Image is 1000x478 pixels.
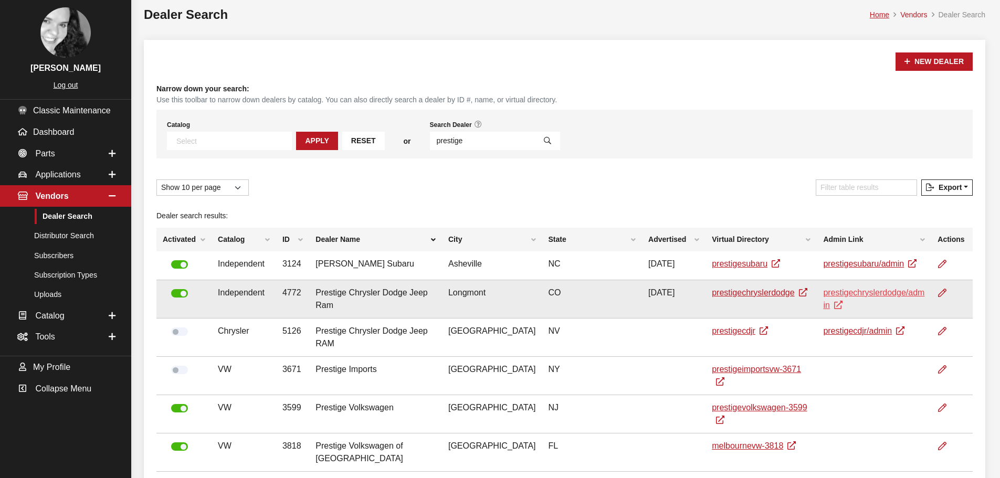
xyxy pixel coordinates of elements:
th: Actions [931,228,973,251]
td: VW [212,395,276,433]
th: Activated: activate to sort column ascending [156,228,212,251]
span: Tools [35,332,55,341]
th: Advertised: activate to sort column ascending [642,228,706,251]
a: prestigechryslerdodge/admin [823,288,924,310]
label: Deactivate Dealer [171,442,188,451]
img: Khrystal Dorton [40,7,91,58]
th: Catalog: activate to sort column ascending [212,228,276,251]
input: Filter table results [816,179,917,196]
a: Log out [54,81,78,89]
button: Apply [296,132,338,150]
input: Search [430,132,535,150]
a: prestigechryslerdodge [712,288,807,297]
h4: Narrow down your search: [156,83,973,94]
span: Select [167,132,292,150]
label: Deactivate Dealer [171,289,188,298]
td: NY [542,357,643,395]
label: Search Dealer [430,120,472,130]
span: or [404,136,411,147]
td: [GEOGRAPHIC_DATA] [442,433,542,472]
td: Independent [212,280,276,318]
a: Edit Dealer [938,318,955,345]
label: Catalog [167,120,190,130]
a: prestigecdjr/admin [823,326,904,335]
h1: Dealer Search [144,5,870,24]
textarea: Search [176,136,291,145]
a: Edit Dealer [938,395,955,421]
span: Applications [35,170,80,179]
td: [DATE] [642,280,706,318]
td: NC [542,251,643,280]
td: Prestige Volkswagen of [GEOGRAPHIC_DATA] [309,433,442,472]
td: Longmont [442,280,542,318]
td: NJ [542,395,643,433]
td: Independent [212,251,276,280]
a: prestigesubaru/admin [823,259,917,268]
td: [GEOGRAPHIC_DATA] [442,318,542,357]
span: Parts [35,148,55,157]
label: Deactivate Dealer [171,404,188,412]
a: prestigevolkswagen-3599 [712,403,807,424]
span: Classic Maintenance [33,106,111,115]
td: 3124 [276,251,309,280]
td: Asheville [442,251,542,280]
td: FL [542,433,643,472]
td: VW [212,433,276,472]
span: My Profile [33,363,70,371]
a: prestigecdjr [712,326,768,335]
td: [DATE] [642,251,706,280]
a: Edit Dealer [938,433,955,460]
th: Dealer Name: activate to sort column descending [309,228,442,251]
td: [GEOGRAPHIC_DATA] [442,357,542,395]
span: Catalog [35,311,64,320]
td: 3671 [276,357,309,395]
td: Chrysler [212,318,276,357]
button: Search [535,132,560,150]
th: State: activate to sort column ascending [542,228,643,251]
td: Prestige Chrysler Dodge Jeep RAM [309,318,442,357]
label: Deactivate Dealer [171,260,188,269]
span: Vendors [35,192,68,200]
li: Vendors [889,9,927,20]
td: 4772 [276,280,309,318]
li: Dealer Search [928,9,986,20]
td: CO [542,280,643,318]
td: VW [212,357,276,395]
span: Dashboard [33,128,74,136]
button: Export [921,179,973,196]
button: Reset [342,132,385,150]
button: New Dealer [896,52,973,71]
a: prestigesubaru [712,259,780,268]
label: Activate Dealer [171,366,188,374]
caption: Dealer search results: [156,204,973,228]
td: Prestige Volkswagen [309,395,442,433]
td: 3599 [276,395,309,433]
label: Activate Dealer [171,327,188,336]
a: Edit Dealer [938,251,955,278]
small: Use this toolbar to narrow down dealers by catalog. You can also directly search a dealer by ID #... [156,94,973,105]
th: City: activate to sort column ascending [442,228,542,251]
a: prestigeimportsvw-3671 [712,365,801,386]
a: Home [870,10,889,19]
td: 3818 [276,433,309,472]
td: 5126 [276,318,309,357]
th: Admin Link: activate to sort column ascending [817,228,931,251]
span: Export [934,183,962,192]
th: Virtual Directory: activate to sort column ascending [706,228,817,251]
th: ID: activate to sort column ascending [276,228,309,251]
td: Prestige Imports [309,357,442,395]
a: melbournevw-3818 [712,441,796,450]
span: Collapse Menu [35,384,91,393]
td: [PERSON_NAME] Subaru [309,251,442,280]
td: NV [542,318,643,357]
td: Prestige Chrysler Dodge Jeep Ram [309,280,442,318]
a: Edit Dealer [938,357,955,383]
a: Edit Dealer [938,280,955,306]
h3: [PERSON_NAME] [10,62,121,75]
td: [GEOGRAPHIC_DATA] [442,395,542,433]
